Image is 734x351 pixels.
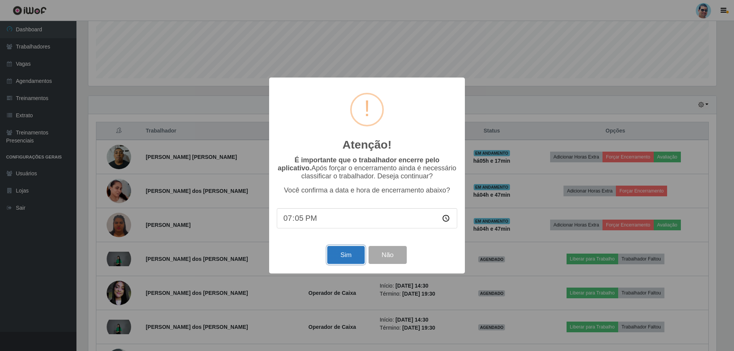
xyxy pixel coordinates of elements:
[278,156,439,172] b: É importante que o trabalhador encerre pelo aplicativo.
[343,138,391,152] h2: Atenção!
[369,246,406,264] button: Não
[327,246,364,264] button: Sim
[277,186,457,194] p: Você confirma a data e hora de encerramento abaixo?
[277,156,457,180] p: Após forçar o encerramento ainda é necessário classificar o trabalhador. Deseja continuar?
